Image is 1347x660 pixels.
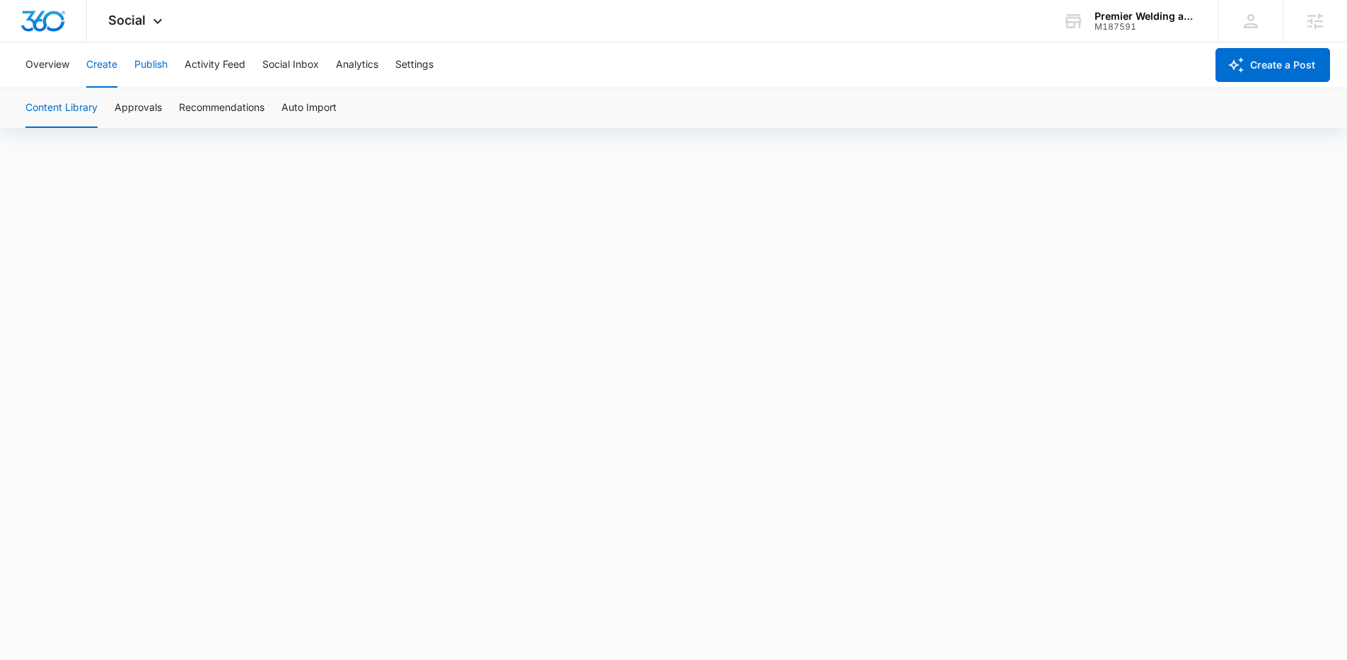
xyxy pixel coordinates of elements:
[395,42,433,88] button: Settings
[25,88,98,128] button: Content Library
[134,42,168,88] button: Publish
[115,88,162,128] button: Approvals
[336,42,378,88] button: Analytics
[262,42,319,88] button: Social Inbox
[25,42,69,88] button: Overview
[1215,48,1330,82] button: Create a Post
[179,88,264,128] button: Recommendations
[86,42,117,88] button: Create
[281,88,337,128] button: Auto Import
[108,13,146,28] span: Social
[1095,22,1198,32] div: account id
[1095,11,1198,22] div: account name
[185,42,245,88] button: Activity Feed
